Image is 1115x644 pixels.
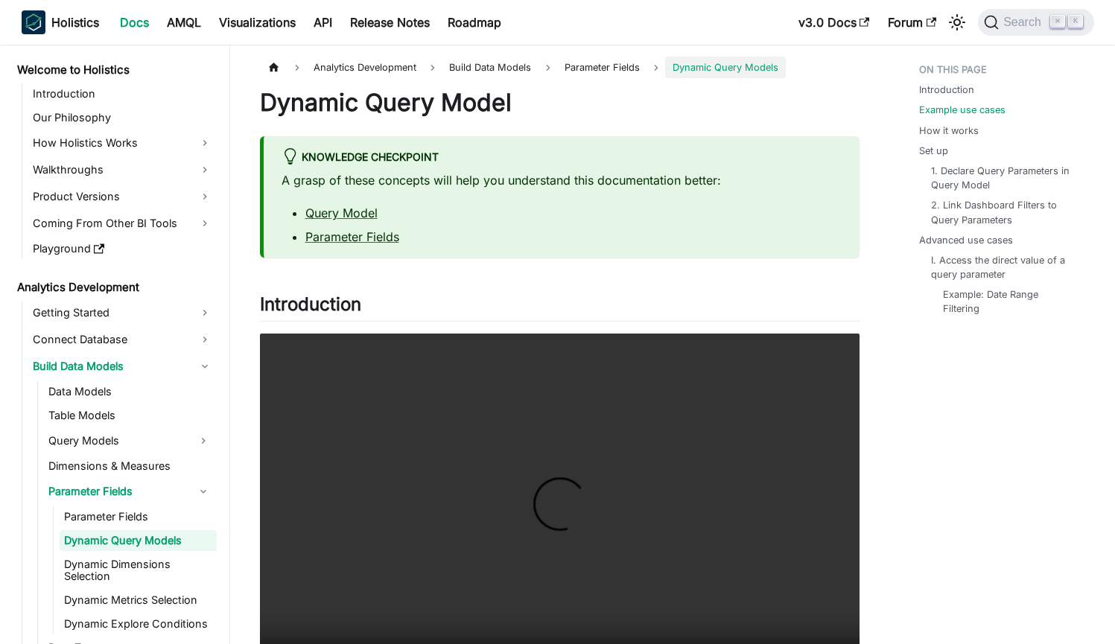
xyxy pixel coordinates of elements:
a: Playground [28,238,217,259]
a: Dynamic Query Models [60,530,217,551]
a: Query Models [44,429,190,453]
a: Visualizations [210,10,305,34]
a: Coming From Other BI Tools [28,211,217,235]
a: Dynamic Metrics Selection [60,590,217,610]
kbd: ⌘ [1050,15,1065,28]
button: Expand sidebar category 'Query Models' [190,429,217,453]
a: I. Access the direct value of a query parameter [931,253,1079,281]
b: Holistics [51,13,99,31]
span: Parameter Fields [565,62,640,73]
a: Data Models [44,381,217,402]
h2: Introduction [260,293,860,322]
a: Home page [260,57,288,78]
a: Table Models [44,405,217,426]
a: Example: Date Range Filtering [943,287,1073,316]
a: Roadmap [439,10,510,34]
a: Getting Started [28,301,217,325]
a: Dynamic Explore Conditions [60,613,217,634]
a: Build Data Models [28,354,217,378]
a: Connect Database [28,328,217,351]
a: Forum [879,10,945,34]
nav: Docs sidebar [7,45,230,644]
a: Parameter Fields [305,229,399,244]
a: Product Versions [28,185,217,208]
span: Search [999,16,1050,29]
a: 1. Declare Query Parameters in Query Model [931,164,1079,192]
a: Introduction [28,83,217,104]
a: Dynamic Dimensions Selection [60,554,217,587]
a: Release Notes [341,10,439,34]
span: Analytics Development [306,57,424,78]
a: Introduction [919,83,974,97]
a: How it works [919,124,979,138]
a: Query Model [305,205,378,220]
a: How Holistics Works [28,131,217,155]
a: Walkthroughs [28,158,217,182]
a: Our Philosophy [28,107,217,128]
kbd: K [1068,15,1083,28]
h1: Dynamic Query Model [260,88,860,118]
a: AMQL [158,10,210,34]
a: Example use cases [919,103,1006,117]
a: API [305,10,341,34]
a: Analytics Development [13,277,217,298]
a: 2. Link Dashboard Filters to Query Parameters [931,198,1079,226]
span: Dynamic Query Models [665,57,786,78]
nav: Breadcrumbs [260,57,860,78]
a: Parameter Fields [44,479,190,503]
a: Welcome to Holistics [13,60,217,80]
a: Docs [111,10,158,34]
a: Dimensions & Measures [44,456,217,476]
span: Build Data Models [442,57,539,78]
button: Collapse sidebar category 'Parameter Fields' [190,479,217,503]
a: Parameter Fields [60,506,217,527]
a: Parameter Fields [557,57,647,78]
button: Switch between dark and light mode (currently light mode) [945,10,969,34]
a: Set up [919,144,948,158]
a: HolisticsHolistics [22,10,99,34]
p: A grasp of these concepts will help you understand this documentation better: [282,171,842,189]
img: Holistics [22,10,45,34]
div: knowledge checkpoint [282,148,842,168]
button: Search (Command+K) [978,9,1093,36]
a: v3.0 Docs [790,10,879,34]
a: Advanced use cases [919,233,1013,247]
